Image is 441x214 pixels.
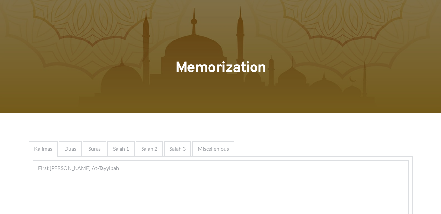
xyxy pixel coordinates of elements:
span: First [PERSON_NAME] At-Tayyibah [38,164,119,172]
span: Memorization [175,59,266,78]
span: Duas [64,145,76,153]
span: Suras [88,145,101,153]
span: Kalimas [34,145,52,153]
span: Salah 2 [141,145,157,153]
span: Salah 1 [113,145,129,153]
span: Miscellenious [198,145,229,153]
span: Salah 3 [169,145,186,153]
